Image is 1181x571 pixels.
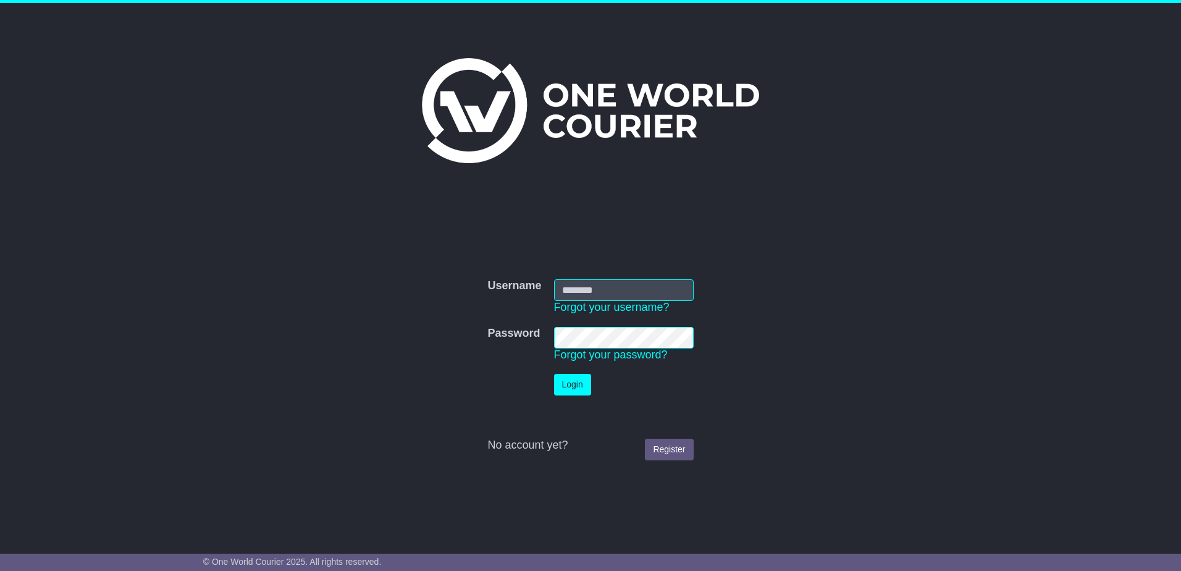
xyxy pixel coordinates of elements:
a: Forgot your username? [554,301,670,313]
button: Login [554,374,591,395]
label: Username [487,279,541,293]
img: One World [422,58,759,163]
div: No account yet? [487,439,693,452]
a: Forgot your password? [554,349,668,361]
span: © One World Courier 2025. All rights reserved. [203,557,382,567]
a: Register [645,439,693,460]
label: Password [487,327,540,340]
